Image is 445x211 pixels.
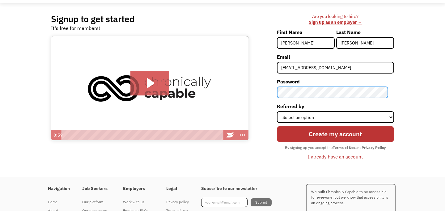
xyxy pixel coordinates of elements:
input: john@doe.com [277,62,394,74]
form: Footer Newsletter [201,198,272,207]
div: Are you looking to hire? ‍ [277,14,394,25]
h4: Navigation [48,186,70,192]
div: It's free for members! [51,24,100,32]
div: Work with us [123,198,154,206]
a: Sign up as an employer → [309,19,362,25]
div: I already have an account [308,153,363,160]
button: Play Video: Introducing Chronically Capable [130,71,169,95]
div: Home [48,198,70,206]
label: Email [277,52,394,62]
a: Our platform [82,198,111,206]
label: Referred by [277,101,394,111]
label: Password [277,77,394,87]
label: Last Name [336,27,394,37]
button: Show more buttons [236,130,248,140]
input: Mitchell [336,37,394,49]
h4: Subscribe to our newsletter [201,186,272,192]
a: Privacy policy [166,198,189,206]
div: Our platform [82,198,111,206]
input: Create my account [277,126,394,142]
h4: Employers [123,186,154,192]
img: Introducing Chronically Capable [51,36,248,141]
h4: Job Seekers [82,186,111,192]
a: Home [48,198,70,206]
div: Playbar [65,130,221,140]
strong: Privacy Policy [362,145,386,150]
input: Submit [251,198,272,206]
div: By signing up you accept the and [282,144,389,152]
div: Privacy policy [166,198,189,206]
a: Wistia Logo -- Learn More [224,130,236,140]
input: Joni [277,37,335,49]
form: Member-Signup-Form [277,27,394,162]
h2: Signup to get started [51,14,135,24]
h4: Legal [166,186,189,192]
a: Work with us [123,198,154,206]
a: I already have an account [303,151,367,162]
strong: Terms of Use [333,145,355,150]
input: your-email@email.com [201,198,248,207]
label: First Name [277,27,335,37]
